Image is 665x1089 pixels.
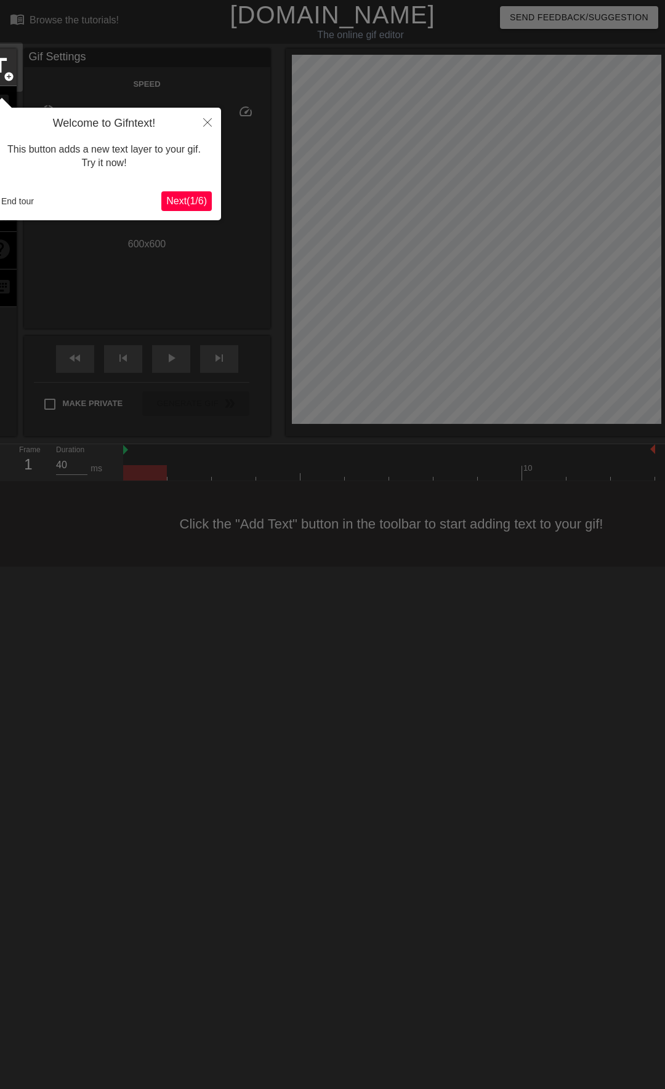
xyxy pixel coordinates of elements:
span: Next ( 1 / 6 ) [166,196,207,206]
button: Next [161,191,212,211]
button: Close [194,108,221,136]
